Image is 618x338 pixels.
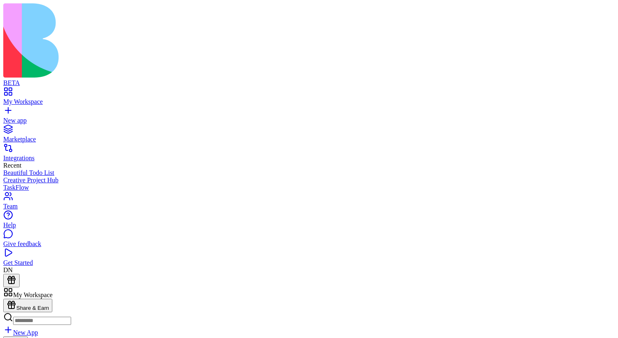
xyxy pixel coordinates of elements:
div: BETA [3,79,615,87]
a: Integrations [3,147,615,162]
div: Integrations [3,154,615,162]
div: Help [3,222,615,229]
img: logo [3,3,332,78]
button: Share & Earn [3,299,52,312]
a: Help [3,214,615,229]
a: BETA [3,72,615,87]
div: New app [3,117,615,124]
a: TaskFlow [3,184,615,191]
div: Give feedback [3,240,615,248]
a: Get Started [3,252,615,266]
a: My Workspace [3,91,615,105]
span: Share & Earn [16,305,49,311]
div: My Workspace [3,98,615,105]
span: My Workspace [13,291,53,298]
a: Give feedback [3,233,615,248]
span: Recent [3,162,21,169]
div: Get Started [3,259,615,266]
div: Marketplace [3,136,615,143]
a: New app [3,110,615,124]
a: Beautiful Todo List [3,169,615,177]
span: DN [3,266,13,273]
a: Marketplace [3,128,615,143]
a: Team [3,195,615,210]
a: New App [3,329,38,336]
div: Team [3,203,615,210]
a: Creative Project Hub [3,177,615,184]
